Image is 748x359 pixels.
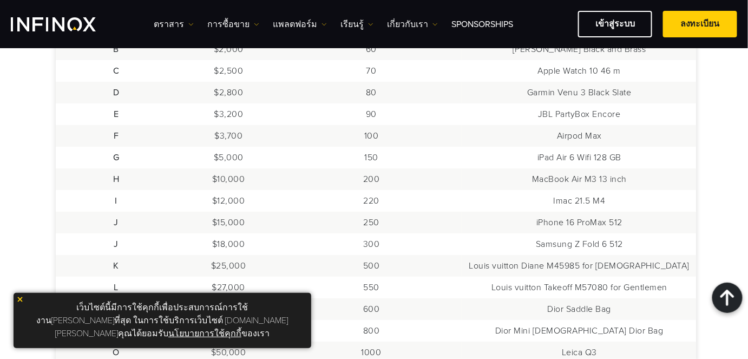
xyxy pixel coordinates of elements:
td: 150 [280,147,462,168]
td: 60 [280,38,462,60]
a: เข้าสู่ระบบ [578,11,652,37]
p: เว็บไซต์นี้มีการใช้คุกกี้เพื่อประสบการณ์การใช้งาน[PERSON_NAME]ที่สุด ในการใช้บริการเว็บไซต์ [DOMA... [19,298,306,343]
a: Sponsorships [451,18,513,31]
td: Dior Mini [DEMOGRAPHIC_DATA] Dior Bag [462,320,696,342]
td: F [56,125,177,147]
td: $15,000 [177,212,280,233]
td: 100 [280,125,462,147]
td: Garmin Venu 3 Black Slate [462,82,696,103]
td: J [56,212,177,233]
td: $10,000 [177,168,280,190]
td: JBL PartyBox Encore [462,103,696,125]
a: การซื้อขาย [207,18,259,31]
td: $5,000 [177,147,280,168]
td: Dior Saddle Bag [462,298,696,320]
td: Airpod Max [462,125,696,147]
a: ตราสาร [154,18,194,31]
a: ลงทะเบียน [663,11,737,37]
td: Imac 21.5 M4 [462,190,696,212]
td: B [56,38,177,60]
td: 70 [280,60,462,82]
td: $2,800 [177,82,280,103]
td: 500 [280,255,462,277]
td: 200 [280,168,462,190]
td: 80 [280,82,462,103]
img: yellow close icon [16,296,24,303]
td: $25,000 [177,255,280,277]
td: J [56,233,177,255]
td: Louis vuitton Diane M45985 for [DEMOGRAPHIC_DATA] [462,255,696,277]
td: iPhone 16 ProMax 512 [462,212,696,233]
a: เกี่ยวกับเรา [387,18,438,31]
td: I [56,190,177,212]
td: 250 [280,212,462,233]
td: $18,000 [177,233,280,255]
td: E [56,103,177,125]
td: 300 [280,233,462,255]
td: C [56,60,177,82]
a: เรียนรู้ [340,18,373,31]
a: นโยบายการใช้คุกกี้ [168,328,241,339]
td: $12,000 [177,190,280,212]
td: Louis vuitton Takeoff M57080 for Gentlemen [462,277,696,298]
td: $3,200 [177,103,280,125]
a: INFINOX Logo [11,17,121,31]
td: 600 [280,298,462,320]
td: 800 [280,320,462,342]
td: G [56,147,177,168]
td: 90 [280,103,462,125]
td: Apple Watch 10 46 m [462,60,696,82]
td: $2,500 [177,60,280,82]
td: MacBook Air M3 13 inch [462,168,696,190]
td: 220 [280,190,462,212]
td: iPad Air 6 Wifi 128 GB [462,147,696,168]
td: $3,700 [177,125,280,147]
td: L [56,277,177,298]
a: แพลตฟอร์ม [273,18,327,31]
td: Samsung Z Fold 6 512 [462,233,696,255]
td: $27,000 [177,277,280,298]
td: H [56,168,177,190]
td: [PERSON_NAME] Black and Brass [462,38,696,60]
td: 550 [280,277,462,298]
td: D [56,82,177,103]
td: K [56,255,177,277]
td: $2,000 [177,38,280,60]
